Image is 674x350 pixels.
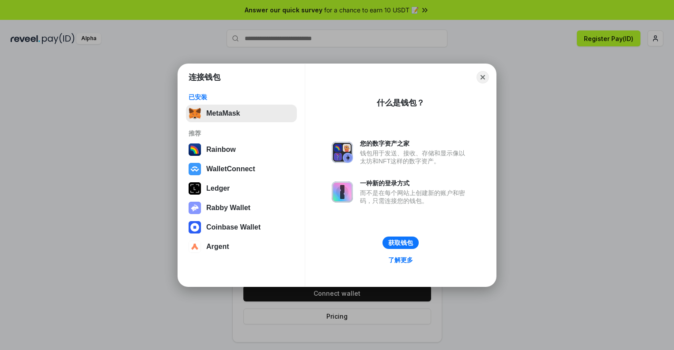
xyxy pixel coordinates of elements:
img: svg+xml,%3Csvg%20xmlns%3D%22http%3A%2F%2Fwww.w3.org%2F2000%2Fsvg%22%20fill%3D%22none%22%20viewBox... [189,202,201,214]
div: 什么是钱包？ [377,98,424,108]
div: Coinbase Wallet [206,223,261,231]
button: Rabby Wallet [186,199,297,217]
img: svg+xml,%3Csvg%20width%3D%22120%22%20height%3D%22120%22%20viewBox%3D%220%200%20120%20120%22%20fil... [189,143,201,156]
img: svg+xml,%3Csvg%20fill%3D%22none%22%20height%3D%2233%22%20viewBox%3D%220%200%2035%2033%22%20width%... [189,107,201,120]
button: 获取钱包 [382,237,419,249]
button: Coinbase Wallet [186,218,297,236]
div: 了解更多 [388,256,413,264]
img: svg+xml,%3Csvg%20xmlns%3D%22http%3A%2F%2Fwww.w3.org%2F2000%2Fsvg%22%20fill%3D%22none%22%20viewBox... [332,181,353,203]
div: 您的数字资产之家 [360,139,470,147]
button: WalletConnect [186,160,297,178]
button: Ledger [186,180,297,197]
div: Rainbow [206,146,236,154]
img: svg+xml,%3Csvg%20width%3D%2228%22%20height%3D%2228%22%20viewBox%3D%220%200%2028%2028%22%20fill%3D... [189,163,201,175]
div: Ledger [206,184,230,192]
div: 而不是在每个网站上创建新的账户和密码，只需连接您的钱包。 [360,189,470,205]
div: 获取钱包 [388,239,413,247]
div: Rabby Wallet [206,204,250,212]
h1: 连接钱包 [189,72,220,83]
button: MetaMask [186,105,297,122]
div: 钱包用于发送、接收、存储和显示像以太坊和NFT这样的数字资产。 [360,149,470,165]
div: 推荐 [189,129,294,137]
a: 了解更多 [383,254,418,266]
div: MetaMask [206,109,240,117]
button: Argent [186,238,297,256]
img: svg+xml,%3Csvg%20xmlns%3D%22http%3A%2F%2Fwww.w3.org%2F2000%2Fsvg%22%20width%3D%2228%22%20height%3... [189,182,201,195]
img: svg+xml,%3Csvg%20width%3D%2228%22%20height%3D%2228%22%20viewBox%3D%220%200%2028%2028%22%20fill%3D... [189,221,201,233]
div: 已安装 [189,93,294,101]
img: svg+xml,%3Csvg%20xmlns%3D%22http%3A%2F%2Fwww.w3.org%2F2000%2Fsvg%22%20fill%3D%22none%22%20viewBox... [332,142,353,163]
div: WalletConnect [206,165,255,173]
img: svg+xml,%3Csvg%20width%3D%2228%22%20height%3D%2228%22%20viewBox%3D%220%200%2028%2028%22%20fill%3D... [189,241,201,253]
div: Argent [206,243,229,251]
button: Rainbow [186,141,297,158]
button: Close [477,71,489,83]
div: 一种新的登录方式 [360,179,470,187]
